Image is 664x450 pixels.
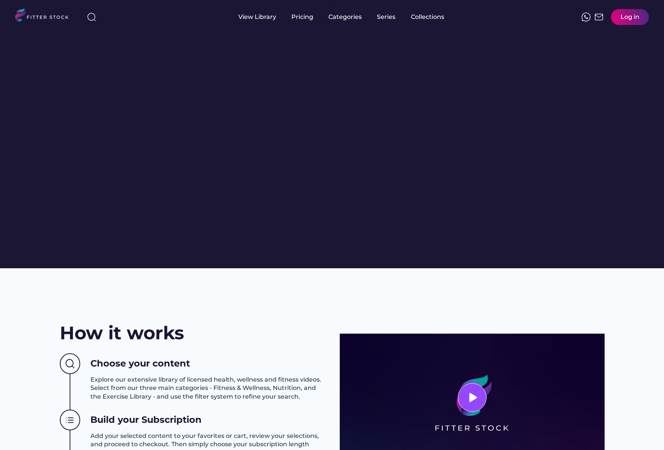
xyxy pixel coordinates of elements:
[60,410,80,431] img: Group%201000002438.svg
[90,376,325,401] h3: Explore our extensive library of licensed health, wellness and fitness videos. Select from our th...
[60,320,184,346] h2: How it works
[411,13,444,21] div: Collections
[328,13,362,21] div: Categories
[87,12,96,22] img: search-normal%203.svg
[377,13,396,21] div: Series
[291,13,313,21] div: Pricing
[594,12,603,22] img: Frame%2051.svg
[620,13,639,21] div: Log in
[90,357,190,370] h3: Choose your content
[15,8,75,24] img: LOGO.svg
[238,13,276,21] div: View Library
[582,12,591,22] img: meteor-icons_whatsapp%20%281%29.svg
[90,413,202,426] h3: Build your Subscription
[60,353,80,374] img: Group%201000002437%20%282%29.svg
[328,4,338,11] div: fvck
